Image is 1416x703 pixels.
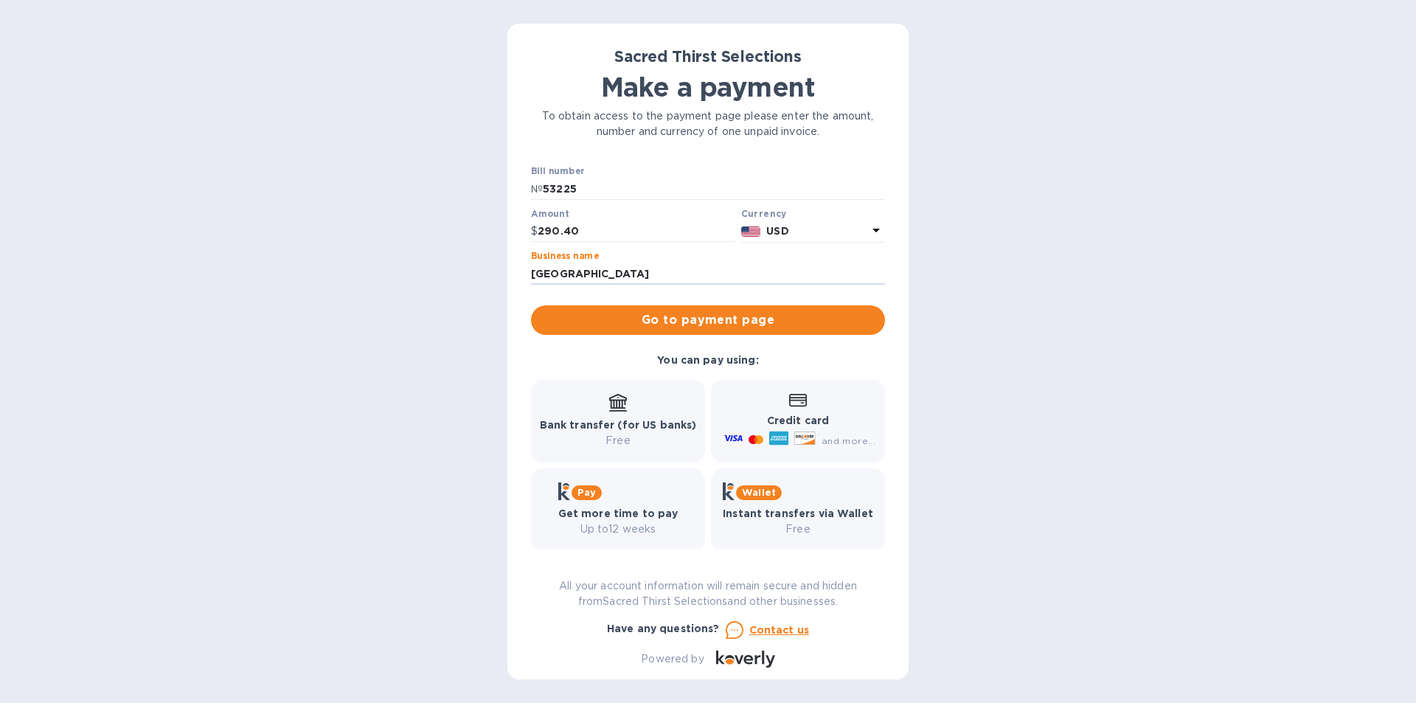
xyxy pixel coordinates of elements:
[531,72,885,103] h1: Make a payment
[538,221,735,243] input: 0.00
[543,178,885,200] input: Enter bill number
[540,419,697,431] b: Bank transfer (for US banks)
[543,311,873,329] span: Go to payment page
[657,354,758,366] b: You can pay using:
[767,415,829,426] b: Credit card
[641,651,704,667] p: Powered by
[531,263,885,285] input: Enter business name
[558,522,678,537] p: Up to 12 weeks
[558,508,678,519] b: Get more time to pay
[531,578,885,609] p: All your account information will remain secure and hidden from Sacred Thirst Selections and othe...
[723,522,873,537] p: Free
[577,487,596,498] b: Pay
[531,181,543,197] p: №
[531,224,538,239] p: $
[531,108,885,139] p: To obtain access to the payment page please enter the amount, number and currency of one unpaid i...
[540,433,697,449] p: Free
[766,225,788,237] b: USD
[723,508,873,519] b: Instant transfers via Wallet
[749,624,810,636] u: Contact us
[822,435,875,446] span: and more...
[742,487,776,498] b: Wallet
[531,167,584,176] label: Bill number
[531,252,599,261] label: Business name
[607,623,720,634] b: Have any questions?
[741,208,787,219] b: Currency
[531,305,885,335] button: Go to payment page
[614,47,802,66] b: Sacred Thirst Selections
[741,226,761,237] img: USD
[531,209,569,218] label: Amount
